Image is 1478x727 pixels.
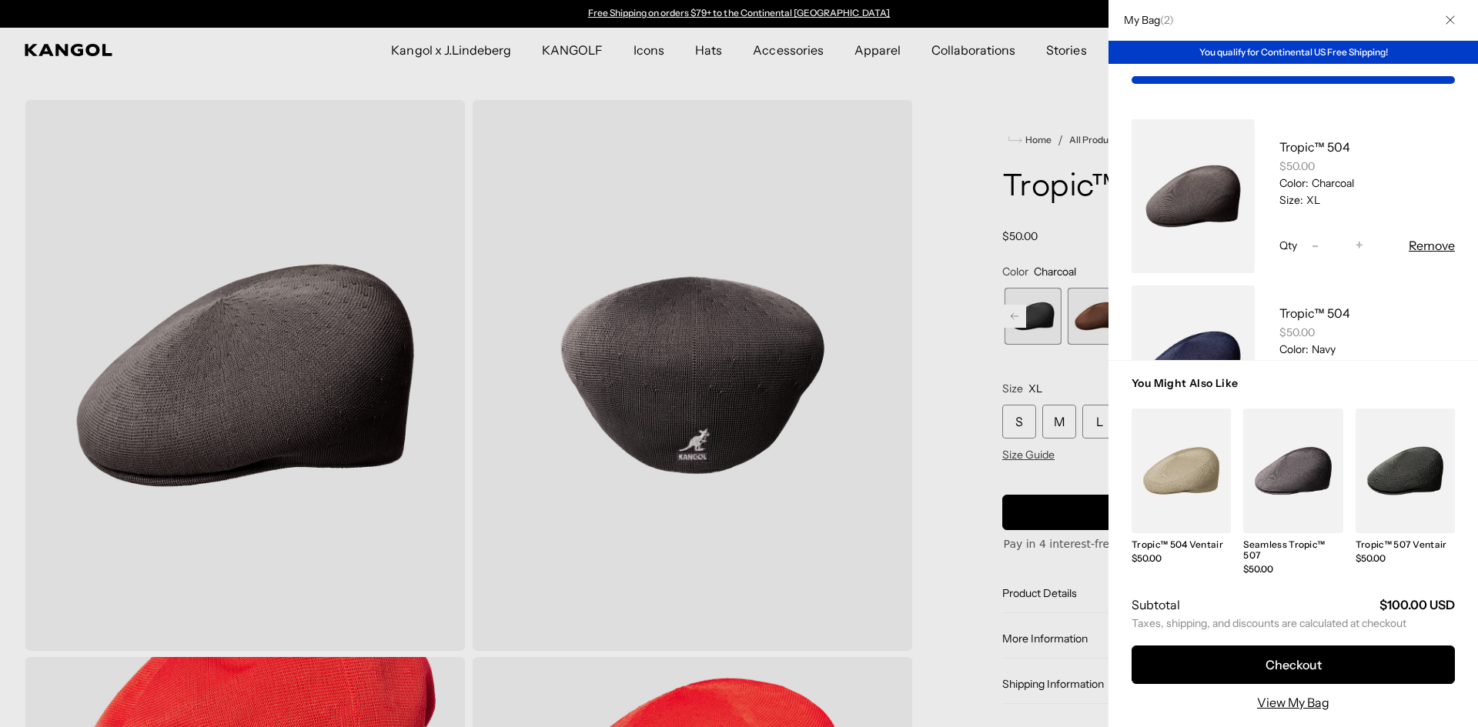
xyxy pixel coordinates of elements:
[1356,539,1447,550] a: Tropic™ 507 Ventair
[1309,342,1336,356] dd: Navy
[1108,41,1478,64] div: You qualify for Continental US Free Shipping!
[1243,563,1273,575] span: $50.00
[1279,176,1309,190] dt: Color:
[1257,693,1329,712] a: View My Bag
[1116,13,1174,27] h2: My Bag
[1279,342,1309,356] dt: Color:
[1303,236,1326,255] button: -
[1279,159,1455,173] div: $50.00
[1132,616,1455,630] small: Taxes, shipping, and discounts are calculated at checkout
[1279,193,1303,207] dt: Size:
[1279,238,1297,252] span: Qty
[1160,13,1174,27] span: ( )
[1164,13,1169,27] span: 2
[1303,359,1320,373] dd: XL
[1303,193,1320,207] dd: XL
[1243,539,1325,561] a: Seamless Tropic™ 507
[1132,552,1162,564] span: $50.00
[1312,235,1319,256] span: -
[1409,236,1455,255] button: Remove Tropic™ 504 - Charcoal / XL
[1279,325,1455,339] div: $50.00
[1279,139,1350,155] a: Tropic™ 504
[1279,359,1303,373] dt: Size:
[1356,235,1363,256] span: +
[1132,376,1455,409] h3: You Might Also Like
[1348,236,1371,255] button: +
[1356,552,1386,564] span: $50.00
[1132,596,1180,613] h2: Subtotal
[1326,236,1348,255] input: Quantity for Tropic™ 504
[1132,539,1223,550] a: Tropic™ 504 Ventair
[1132,645,1455,684] button: Checkout
[1379,597,1455,612] strong: $100.00 USD
[1309,176,1354,190] dd: Charcoal
[1279,305,1350,321] a: Tropic™ 504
